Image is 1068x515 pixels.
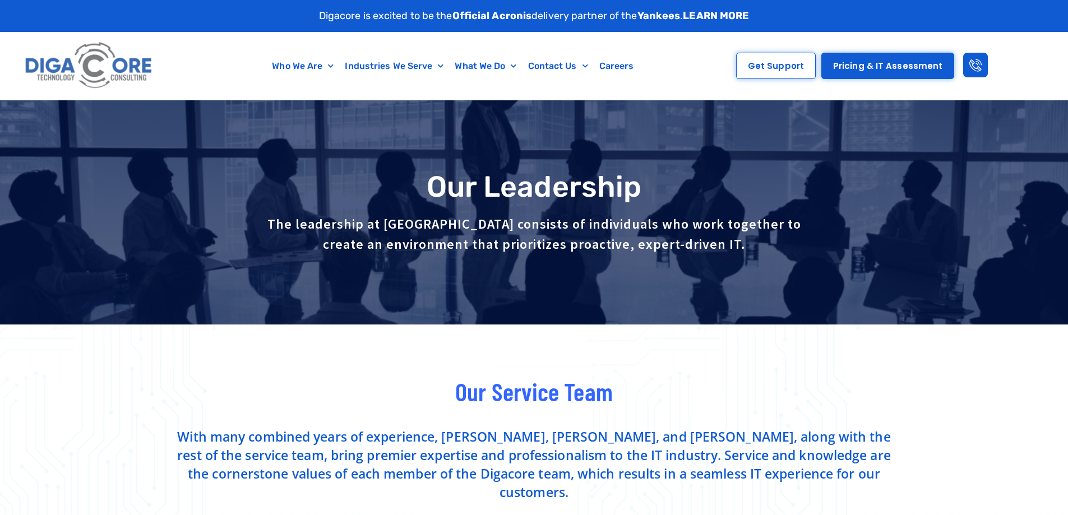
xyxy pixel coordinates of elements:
p: The leadership at [GEOGRAPHIC_DATA] consists of individuals who work together to create an enviro... [265,214,803,254]
span: Pricing & IT Assessment [833,62,942,70]
nav: Menu [210,53,696,79]
h1: Our Leadership [175,171,893,203]
a: Get Support [736,53,816,79]
p: With many combined years of experience, [PERSON_NAME], [PERSON_NAME], and [PERSON_NAME], along wi... [175,428,893,502]
a: Careers [594,53,640,79]
a: Contact Us [523,53,594,79]
strong: Official Acronis [452,10,532,22]
a: Who We Are [266,53,339,79]
img: Digacore logo 1 [22,38,156,94]
a: Pricing & IT Assessment [821,53,954,79]
span: Our Service Team [455,376,613,406]
span: Get Support [748,62,804,70]
a: LEARN MORE [683,10,749,22]
a: Industries We Serve [339,53,449,79]
p: Digacore is excited to be the delivery partner of the . [319,8,750,24]
strong: Yankees [637,10,681,22]
a: What We Do [449,53,522,79]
